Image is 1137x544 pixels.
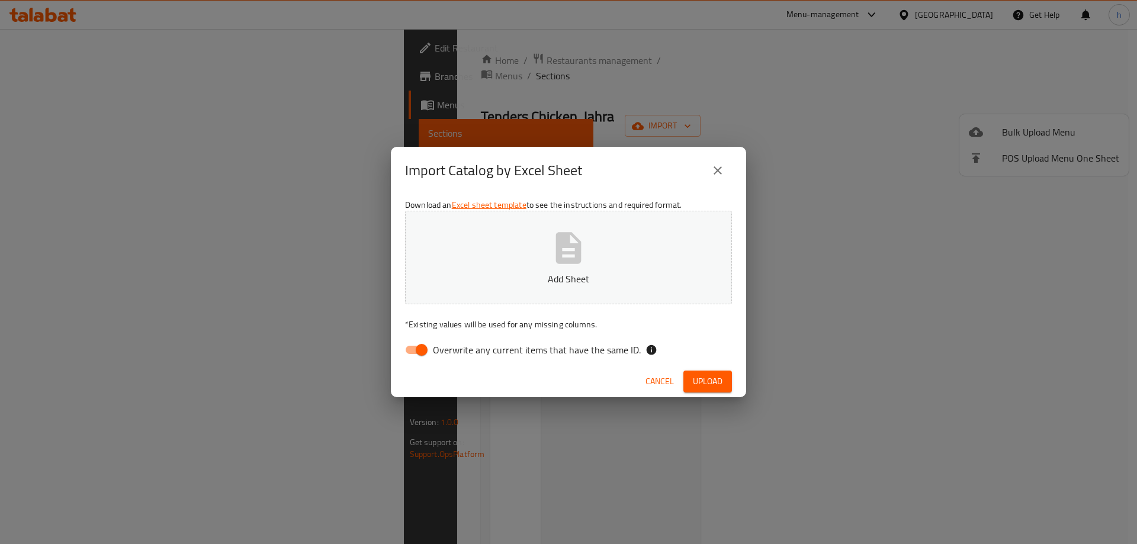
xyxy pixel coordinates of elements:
p: Add Sheet [423,272,714,286]
span: Upload [693,374,722,389]
p: Existing values will be used for any missing columns. [405,318,732,330]
a: Excel sheet template [452,197,526,213]
button: Add Sheet [405,211,732,304]
svg: If the overwrite option isn't selected, then the items that match an existing ID will be ignored ... [645,344,657,356]
span: Cancel [645,374,674,389]
button: Cancel [641,371,679,392]
div: Download an to see the instructions and required format. [391,194,746,366]
button: Upload [683,371,732,392]
button: close [704,156,732,185]
h2: Import Catalog by Excel Sheet [405,161,582,180]
span: Overwrite any current items that have the same ID. [433,343,641,357]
